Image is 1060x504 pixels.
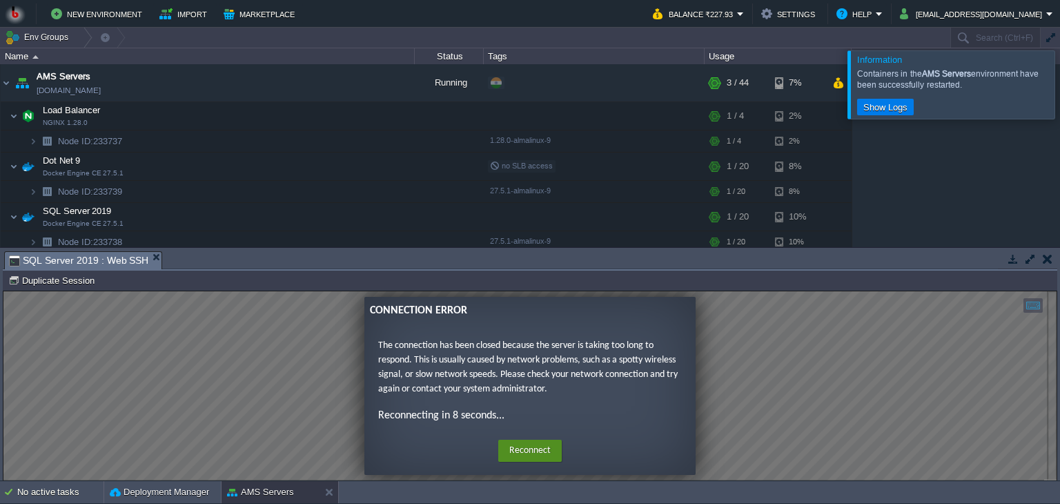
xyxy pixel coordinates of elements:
button: [EMAIL_ADDRESS][DOMAIN_NAME] [900,6,1046,22]
div: 1 / 4 [727,130,741,152]
p: The connection has been closed because the server is taking too long to respond. This is usually ... [375,47,678,105]
button: Settings [761,6,819,22]
div: 1 / 4 [727,102,744,130]
span: Node ID: [58,186,93,197]
img: AMDAwAAAACH5BAEAAAAALAAAAAABAAEAAAICRAEAOw== [37,231,57,253]
a: Node ID:233739 [57,186,124,197]
button: Reconnect [495,148,558,171]
button: Import [159,6,211,22]
a: Dot Net 9Docker Engine CE 27.5.1 [41,155,82,166]
img: AMDAwAAAACH5BAEAAAAALAAAAAABAAEAAAICRAEAOw== [12,64,32,101]
span: Docker Engine CE 27.5.1 [43,220,124,228]
img: AMDAwAAAACH5BAEAAAAALAAAAAABAAEAAAICRAEAOw== [32,55,39,59]
div: No active tasks [17,481,104,503]
a: Node ID:233738 [57,236,124,248]
span: 1.28.0-almalinux-9 [490,136,551,144]
span: 27.5.1-almalinux-9 [490,186,551,195]
img: AMDAwAAAACH5BAEAAAAALAAAAAABAAEAAAICRAEAOw== [37,181,57,202]
p: Reconnecting in 8 seconds... [375,116,678,133]
img: AMDAwAAAACH5BAEAAAAALAAAAAABAAEAAAICRAEAOw== [29,181,37,202]
span: SQL Server 2019 [41,205,113,217]
img: AMDAwAAAACH5BAEAAAAALAAAAAABAAEAAAICRAEAOw== [1,64,12,101]
div: 2% [775,102,820,130]
button: AMS Servers [227,485,294,499]
span: NGINX 1.28.0 [43,119,88,127]
button: Deployment Manager [110,485,209,499]
div: 1 / 20 [727,153,749,180]
div: Running [415,64,484,101]
button: New Environment [51,6,146,22]
span: no SLB access [490,162,553,170]
a: Node ID:233737 [57,135,124,147]
span: 233739 [57,186,124,197]
div: Tags [484,48,704,64]
div: 7% [775,64,820,101]
div: 2% [775,130,820,152]
button: Help [836,6,876,22]
div: 1 / 20 [727,181,745,202]
div: 8% [775,153,820,180]
span: 27.5.1-almalinux-9 [490,237,551,245]
img: AMDAwAAAACH5BAEAAAAALAAAAAABAAEAAAICRAEAOw== [29,231,37,253]
span: 233738 [57,236,124,248]
div: 3 / 44 [727,64,749,101]
div: 1 / 20 [727,203,749,231]
div: 1 / 20 [727,231,745,253]
a: SQL Server 2019Docker Engine CE 27.5.1 [41,206,113,216]
button: Env Groups [5,28,73,47]
div: Connection Error [366,11,687,28]
button: Duplicate Session [8,274,99,287]
img: AMDAwAAAACH5BAEAAAAALAAAAAABAAEAAAICRAEAOw== [37,130,57,152]
a: AMS Servers [37,70,90,84]
div: Name [1,48,414,64]
a: [DOMAIN_NAME] [37,84,101,97]
div: 8% [775,181,820,202]
b: AMS Servers [922,69,971,79]
span: SQL Server 2019 : Web SSH [9,252,148,269]
img: AMDAwAAAACH5BAEAAAAALAAAAAABAAEAAAICRAEAOw== [29,130,37,152]
button: Balance ₹227.93 [653,6,737,22]
img: AMDAwAAAACH5BAEAAAAALAAAAAABAAEAAAICRAEAOw== [19,102,38,130]
img: Bitss Techniques [5,3,26,24]
span: Dot Net 9 [41,155,82,166]
button: Marketplace [224,6,299,22]
a: Load BalancerNGINX 1.28.0 [41,105,102,115]
span: Node ID: [58,136,93,146]
div: Containers in the environment have been successfully restarted. [857,68,1051,90]
div: Usage [705,48,851,64]
span: Docker Engine CE 27.5.1 [43,169,124,177]
button: Show Logs [859,101,912,113]
span: Load Balancer [41,104,102,116]
div: Status [415,48,483,64]
img: AMDAwAAAACH5BAEAAAAALAAAAAABAAEAAAICRAEAOw== [19,153,38,180]
img: AMDAwAAAACH5BAEAAAAALAAAAAABAAEAAAICRAEAOw== [19,203,38,231]
span: 233737 [57,135,124,147]
span: Node ID: [58,237,93,247]
div: 10% [775,203,820,231]
span: Information [857,55,902,65]
img: AMDAwAAAACH5BAEAAAAALAAAAAABAAEAAAICRAEAOw== [10,102,18,130]
img: AMDAwAAAACH5BAEAAAAALAAAAAABAAEAAAICRAEAOw== [10,203,18,231]
div: 10% [775,231,820,253]
img: AMDAwAAAACH5BAEAAAAALAAAAAABAAEAAAICRAEAOw== [10,153,18,180]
